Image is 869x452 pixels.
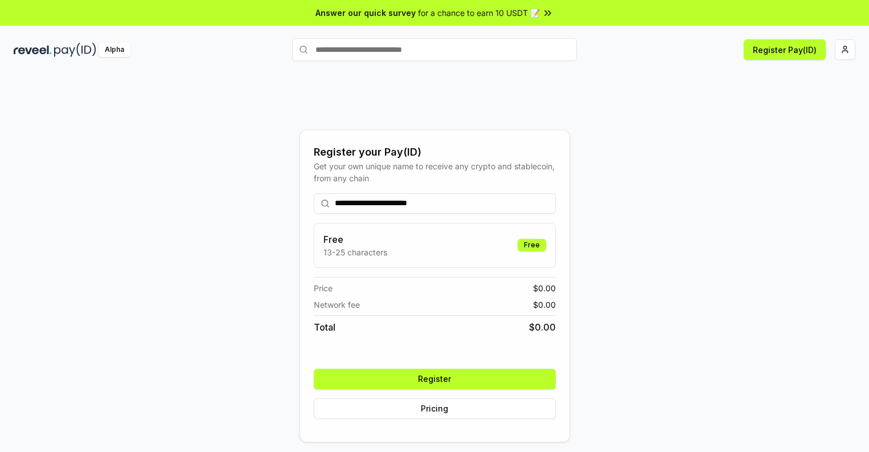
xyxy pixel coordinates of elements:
[14,43,52,57] img: reveel_dark
[533,282,556,294] span: $ 0.00
[518,239,546,251] div: Free
[314,320,335,334] span: Total
[744,39,826,60] button: Register Pay(ID)
[314,144,556,160] div: Register your Pay(ID)
[529,320,556,334] span: $ 0.00
[314,282,333,294] span: Price
[314,369,556,389] button: Register
[54,43,96,57] img: pay_id
[99,43,130,57] div: Alpha
[314,299,360,311] span: Network fee
[323,246,387,258] p: 13-25 characters
[314,398,556,419] button: Pricing
[418,7,540,19] span: for a chance to earn 10 USDT 📝
[323,233,387,246] h3: Free
[315,7,416,19] span: Answer our quick survey
[533,299,556,311] span: $ 0.00
[314,160,556,184] div: Get your own unique name to receive any crypto and stablecoin, from any chain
